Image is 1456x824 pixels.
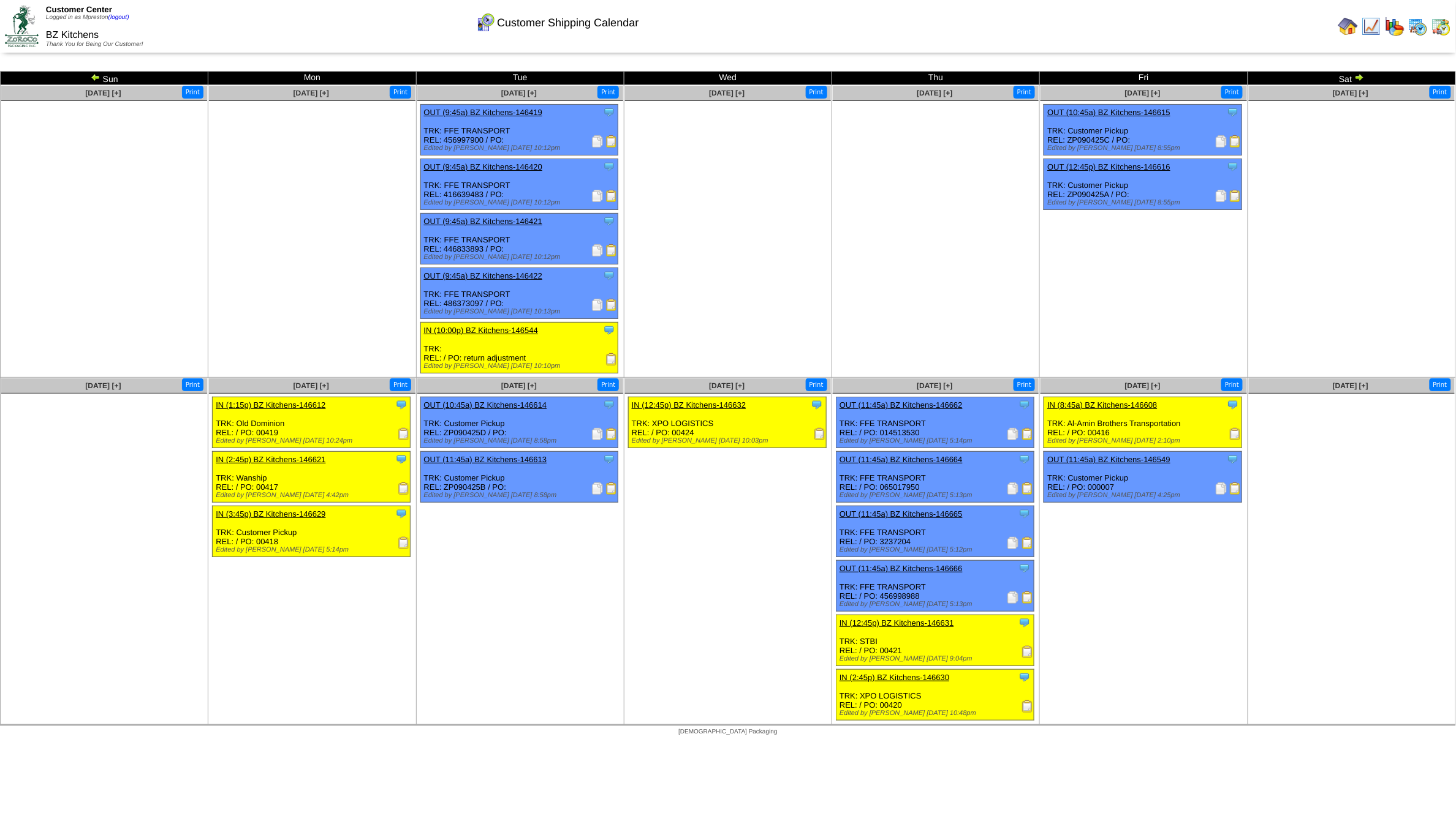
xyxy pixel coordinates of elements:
[1215,482,1227,495] img: Packing Slip
[424,437,618,444] div: Edited by [PERSON_NAME] [DATE] 8:58pm
[1014,86,1035,99] button: Print
[1229,135,1242,148] img: Bill of Lading
[416,72,624,85] td: Tue
[1248,72,1455,85] td: Sat
[182,86,203,99] button: Print
[603,160,615,173] img: Tooltip
[501,89,537,97] a: [DATE] [+]
[1229,428,1242,440] img: Receiving Document
[420,323,618,373] div: TRK: REL: / PO: return adjustment
[632,400,746,410] a: IN (12:45p) BZ Kitchens-146632
[46,30,99,40] span: BZ Kitchens
[603,453,615,465] img: Tooltip
[46,5,112,14] span: Customer Center
[390,378,411,391] button: Print
[216,400,325,410] a: IN (1:15p) BZ Kitchens-146612
[605,190,618,202] img: Bill of Lading
[1007,537,1019,549] img: Packing Slip
[420,268,618,319] div: TRK: FFE TRANSPORT REL: 486373097 / PO:
[1047,437,1242,444] div: Edited by [PERSON_NAME] [DATE] 2:10pm
[424,217,542,226] a: OUT (9:45a) BZ Kitchens-146421
[398,537,410,549] img: Receiving Document
[1221,378,1243,391] button: Print
[811,399,823,411] img: Tooltip
[840,618,954,627] a: IN (12:45p) BZ Kitchens-146631
[1333,381,1368,390] a: [DATE] [+]
[709,381,745,390] span: [DATE] [+]
[836,397,1034,448] div: TRK: FFE TRANSPORT REL: / PO: 014513530
[1215,135,1227,148] img: Packing Slip
[1338,17,1358,36] img: home.gif
[832,72,1040,85] td: Thu
[1227,453,1239,465] img: Tooltip
[1408,17,1428,36] img: calendarprod.gif
[1227,399,1239,411] img: Tooltip
[603,215,615,227] img: Tooltip
[424,308,618,315] div: Edited by [PERSON_NAME] [DATE] 10:13pm
[395,399,408,411] img: Tooltip
[424,162,542,171] a: OUT (9:45a) BZ Kitchens-146420
[501,381,537,390] span: [DATE] [+]
[605,428,618,440] img: Bill of Lading
[1018,508,1031,520] img: Tooltip
[85,381,121,390] span: [DATE] [+]
[1229,482,1242,495] img: Bill of Lading
[1018,562,1031,574] img: Tooltip
[917,381,953,390] a: [DATE] [+]
[420,159,618,210] div: TRK: FFE TRANSPORT REL: 416639483 / PO:
[1007,428,1019,440] img: Packing Slip
[1044,397,1242,448] div: TRK: Al-Amin Brothers Transportation REL: / PO: 00416
[1125,381,1161,390] span: [DATE] [+]
[840,673,949,682] a: IN (2:45p) BZ Kitchens-146630
[1022,482,1034,495] img: Bill of Lading
[1018,616,1031,629] img: Tooltip
[91,72,100,82] img: arrowleft.gif
[1040,72,1248,85] td: Fri
[424,400,547,410] a: OUT (10:45a) BZ Kitchens-146614
[208,72,416,85] td: Mon
[1022,537,1034,549] img: Bill of Lading
[182,378,203,391] button: Print
[840,655,1034,662] div: Edited by [PERSON_NAME] [DATE] 9:04pm
[1333,89,1368,97] a: [DATE] [+]
[420,452,618,503] div: TRK: Customer Pickup REL: ZP090425B / PO:
[836,670,1034,721] div: TRK: XPO LOGISTICS REL: / PO: 00420
[216,492,410,499] div: Edited by [PERSON_NAME] [DATE] 4:42pm
[1215,190,1227,202] img: Packing Slip
[591,482,604,495] img: Packing Slip
[840,492,1034,499] div: Edited by [PERSON_NAME] [DATE] 5:13pm
[836,561,1034,612] div: TRK: FFE TRANSPORT REL: / PO: 456998988
[1044,159,1242,210] div: TRK: Customer Pickup REL: ZP090425A / PO:
[605,482,618,495] img: Bill of Lading
[398,482,410,495] img: Receiving Document
[424,455,547,464] a: OUT (11:45a) BZ Kitchens-146613
[1007,591,1019,604] img: Packing Slip
[591,299,604,311] img: Packing Slip
[840,400,963,410] a: OUT (11:45a) BZ Kitchens-146662
[709,89,745,97] a: [DATE] [+]
[840,509,963,519] a: OUT (11:45a) BZ Kitchens-146665
[424,108,542,117] a: OUT (9:45a) BZ Kitchens-146419
[917,89,953,97] a: [DATE] [+]
[395,508,408,520] img: Tooltip
[1362,17,1381,36] img: line_graph.gif
[1047,455,1170,464] a: OUT (11:45a) BZ Kitchens-146549
[597,378,619,391] button: Print
[840,546,1034,553] div: Edited by [PERSON_NAME] [DATE] 5:12pm
[216,509,325,519] a: IN (3:45p) BZ Kitchens-146629
[1018,399,1031,411] img: Tooltip
[5,6,39,47] img: ZoRoCo_Logo(Green%26Foil)%20jpg.webp
[390,86,411,99] button: Print
[85,89,121,97] span: [DATE] [+]
[1047,144,1242,152] div: Edited by [PERSON_NAME] [DATE] 8:55pm
[395,453,408,465] img: Tooltip
[597,86,619,99] button: Print
[628,397,826,448] div: TRK: XPO LOGISTICS REL: / PO: 00424
[424,199,618,206] div: Edited by [PERSON_NAME] [DATE] 10:12pm
[605,135,618,148] img: Bill of Lading
[420,105,618,155] div: TRK: FFE TRANSPORT REL: 456997900 / PO:
[1044,105,1242,155] div: TRK: Customer Pickup REL: ZP090425C / PO:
